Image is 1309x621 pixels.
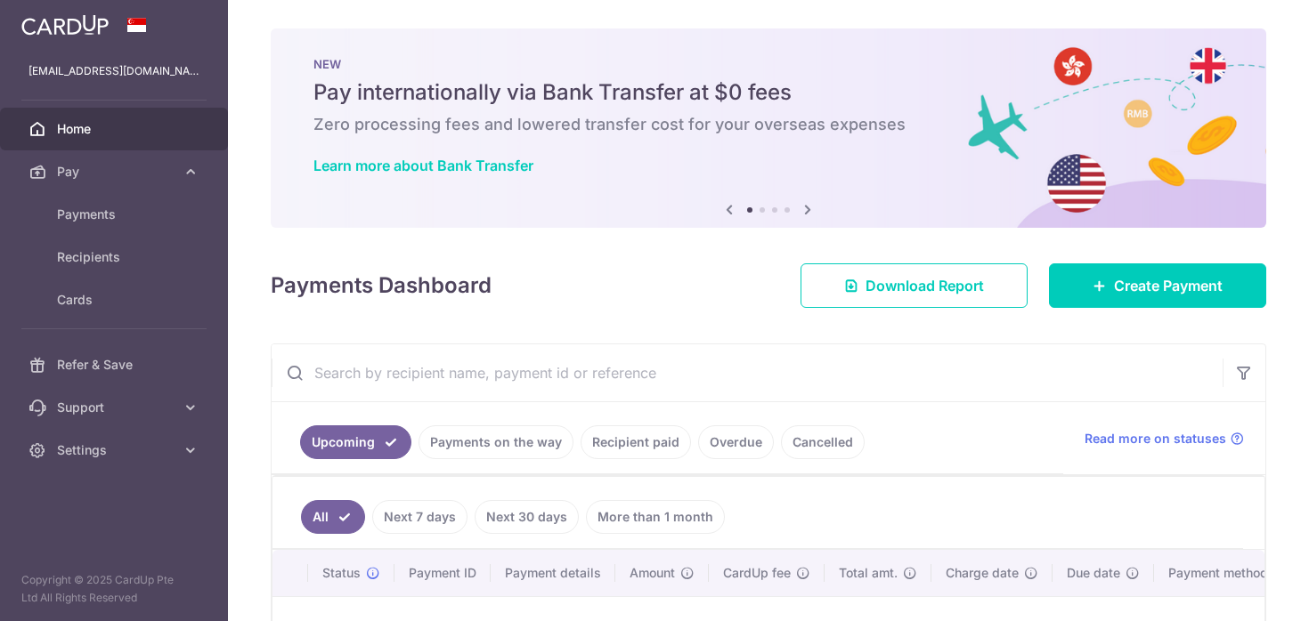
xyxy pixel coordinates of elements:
th: Payment ID [394,550,491,596]
img: CardUp [21,14,109,36]
h5: Pay internationally via Bank Transfer at $0 fees [313,78,1224,107]
span: Payments [57,206,175,223]
span: Read more on statuses [1085,430,1226,448]
a: Payments on the way [419,425,573,459]
span: Home [57,120,175,138]
input: Search by recipient name, payment id or reference [272,344,1223,401]
a: Read more on statuses [1085,430,1244,448]
a: All [301,500,365,534]
th: Payment method [1154,550,1289,596]
span: Create Payment [1114,275,1223,296]
a: Overdue [698,425,774,459]
a: More than 1 month [586,500,725,534]
span: Due date [1067,564,1120,582]
a: Recipient paid [581,425,691,459]
span: Charge date [946,564,1019,582]
span: CardUp fee [723,564,791,582]
a: Download Report [801,263,1028,308]
p: NEW [313,57,1224,71]
a: Upcoming [300,425,411,459]
span: Cards [57,291,175,309]
a: Cancelled [781,425,865,459]
a: Next 30 days [475,500,579,534]
span: Pay [57,163,175,181]
span: Status [322,564,361,582]
span: Refer & Save [57,356,175,374]
a: Next 7 days [372,500,467,534]
p: [EMAIL_ADDRESS][DOMAIN_NAME] [28,62,199,80]
th: Payment details [491,550,615,596]
a: Create Payment [1049,263,1266,308]
a: Learn more about Bank Transfer [313,157,533,174]
h4: Payments Dashboard [271,270,492,302]
span: Download Report [866,275,984,296]
img: Bank transfer banner [271,28,1266,228]
span: Amount [630,564,675,582]
span: Total amt. [839,564,898,582]
iframe: Opens a widget where you can find more information [1194,568,1291,612]
span: Recipients [57,248,175,266]
span: Settings [57,441,175,459]
h6: Zero processing fees and lowered transfer cost for your overseas expenses [313,114,1224,135]
span: Support [57,399,175,416]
